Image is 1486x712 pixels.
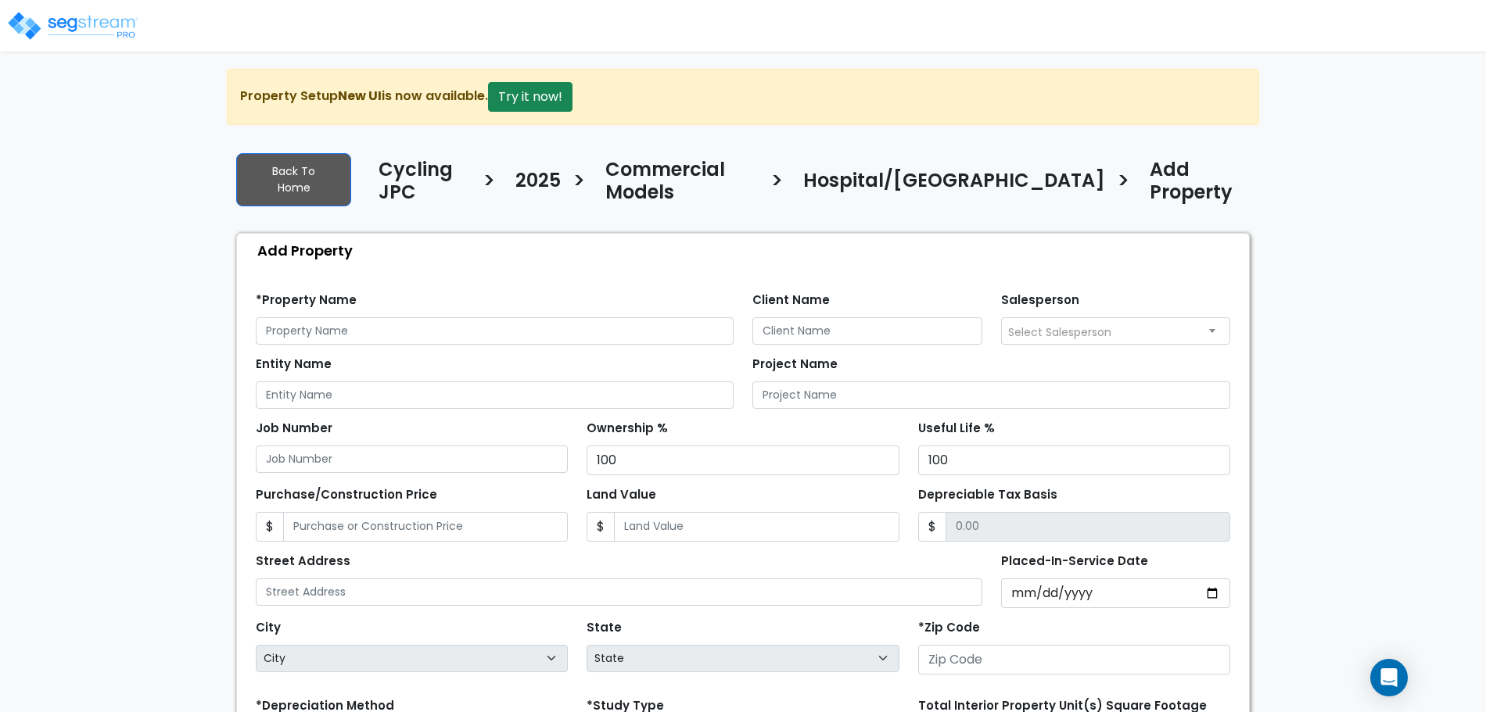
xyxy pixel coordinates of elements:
[752,356,838,374] label: Project Name
[227,69,1259,125] div: Property Setup is now available.
[1370,659,1408,696] div: Open Intercom Messenger
[918,512,946,542] span: $
[488,82,573,112] button: Try it now!
[236,153,351,206] a: Back To Home
[1150,159,1250,208] h4: Add Property
[587,445,899,475] input: Ownership %
[1117,168,1130,199] h3: >
[605,159,759,208] h4: Commercial Models
[803,170,1105,196] h4: Hospital/[GEOGRAPHIC_DATA]
[918,486,1057,504] label: Depreciable Tax Basis
[256,292,357,309] label: *Property Name
[1008,324,1111,340] span: Select Salesperson
[1138,159,1250,214] a: Add Property
[587,619,622,637] label: State
[587,486,656,504] label: Land Value
[256,578,982,606] input: Street Address
[918,420,995,438] label: Useful Life %
[283,512,568,542] input: Purchase or Construction Price
[752,292,830,309] label: Client Name
[573,168,586,199] h3: >
[752,381,1230,409] input: Project Name
[504,170,561,202] a: 2025
[256,420,332,438] label: Job Number
[946,512,1230,542] input: 0.00
[483,168,496,199] h3: >
[918,645,1230,674] input: Zip Code
[614,512,899,542] input: Land Value
[256,445,568,473] input: Job Number
[256,381,734,409] input: Entity Name
[256,317,734,345] input: Property Name
[256,619,281,637] label: City
[1001,292,1079,309] label: Salesperson
[1001,553,1148,571] label: Placed-In-Service Date
[594,159,759,214] a: Commercial Models
[770,168,784,199] h3: >
[379,159,470,208] h4: Cycling JPC
[256,486,437,504] label: Purchase/Construction Price
[367,159,470,214] a: Cycling JPC
[587,512,615,542] span: $
[515,170,561,196] h4: 2025
[256,553,350,571] label: Street Address
[918,445,1230,475] input: Useful Life %
[245,234,1249,267] div: Add Property
[918,619,980,637] label: *Zip Code
[6,10,139,41] img: logo_pro_r.png
[256,356,332,374] label: Entity Name
[338,87,382,105] strong: New UI
[587,420,668,438] label: Ownership %
[791,170,1105,202] a: Hospital/[GEOGRAPHIC_DATA]
[752,317,982,345] input: Client Name
[256,512,284,542] span: $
